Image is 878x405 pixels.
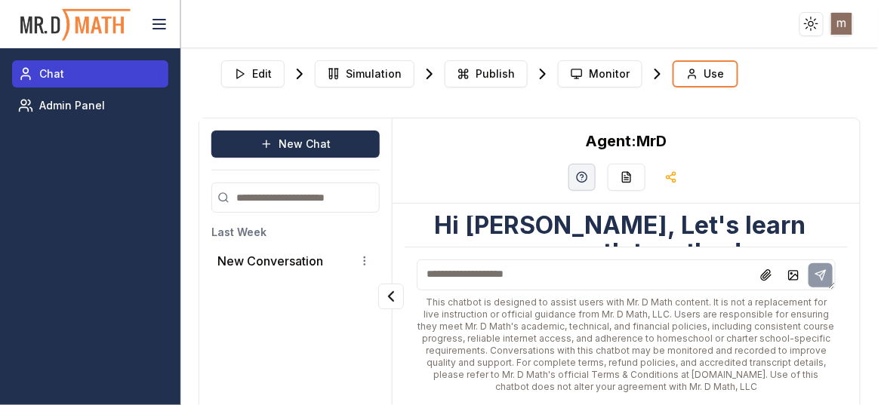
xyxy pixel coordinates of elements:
button: Monitor [558,60,642,87]
button: Help Videos [568,164,596,191]
span: Use [704,66,725,81]
span: Admin Panel [39,98,105,113]
a: Admin Panel [12,92,168,119]
h3: Last Week [211,225,380,240]
span: Monitor [589,66,630,81]
img: ACg8ocJF9pzeCqlo4ezUS9X6Xfqcx_FUcdFr9_JrUZCRfvkAGUe5qw=s96-c [831,13,853,35]
span: Publish [476,66,515,81]
button: Edit [221,60,285,87]
p: New Conversation [217,252,323,270]
h2: MrD [586,130,667,152]
img: PromptOwl [19,5,132,44]
button: Re-Fill Questions [608,164,645,191]
button: Collapse panel [378,284,404,309]
span: Chat [39,66,64,81]
button: Publish [445,60,528,87]
button: New Chat [211,130,380,158]
button: Simulation [315,60,414,87]
span: Edit [252,66,272,81]
h3: Hi [PERSON_NAME], Let's learn some math together! [405,212,836,266]
button: Conversation options [356,252,374,270]
div: This chatbot is designed to assist users with Mr. D Math content. It is not a replacement for liv... [417,296,836,393]
a: Chat [12,60,168,87]
button: Use [673,60,738,87]
span: Simulation [346,66,402,81]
